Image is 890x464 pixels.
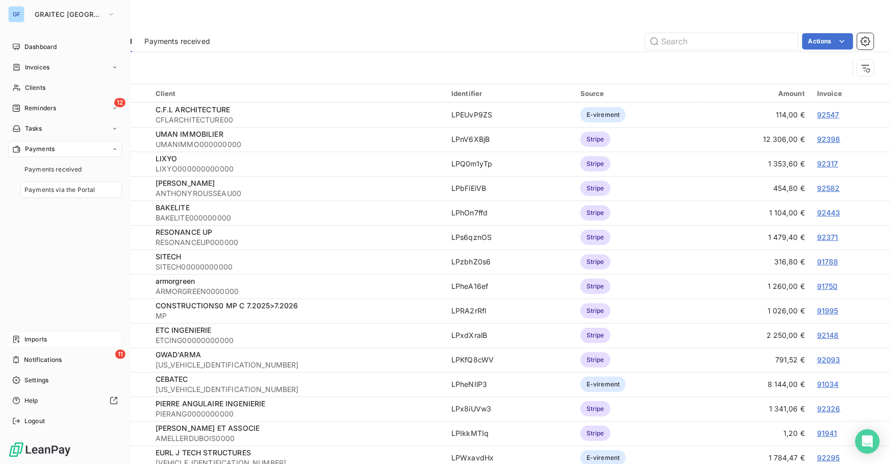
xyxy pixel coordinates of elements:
span: [US_VEHICLE_IDENTIFICATION_NUMBER] [156,384,439,395]
td: LPhOn7ffd [445,201,574,225]
span: E-virement [580,107,626,123]
span: EURL J TECH STRUCTURES [156,448,251,457]
td: LPnV6XBjB [445,127,574,152]
span: PIERANG0000000000 [156,409,439,419]
span: 12 [114,98,125,107]
td: LPs6qznOS [445,225,574,250]
td: 454,80 € [697,176,811,201]
a: 91750 [817,282,838,290]
td: LPRA2rRfl [445,299,574,323]
span: PIERRE ANGULAIRE INGENIERIE [156,399,266,408]
div: Invoice [817,89,884,97]
span: Stripe [580,328,611,343]
td: 12 306,00 € [697,127,811,152]
td: 1 026,00 € [697,299,811,323]
td: 791,52 € [697,348,811,372]
span: Stripe [580,230,611,245]
span: armorgreen [156,277,195,285]
a: 92547 [817,110,840,119]
div: Source [580,89,691,97]
td: LPbFiEiVB [445,176,574,201]
div: Amount [703,89,805,97]
td: LPzbhZ0s6 [445,250,574,274]
span: [US_VEHICLE_IDENTIFICATION_NUMBER] [156,360,439,370]
td: 1,20 € [697,421,811,446]
span: CONSTRUCTIONS0 MP C 7.2025>7.2026 [156,301,298,310]
td: LPEUvP9ZS [445,103,574,127]
td: 1 353,60 € [697,152,811,176]
span: Stripe [580,279,611,294]
span: UMANIMMO000000000 [156,139,439,150]
span: Clients [25,83,45,92]
span: [PERSON_NAME] ET ASSOCIE [156,424,260,432]
td: 1 260,00 € [697,274,811,299]
span: RESONANCEUP000000 [156,237,439,248]
a: Help [8,393,122,409]
td: 1 479,40 € [697,225,811,250]
span: Stripe [580,352,611,368]
span: CFLARCHITECTURE00 [156,115,439,125]
td: 1 341,06 € [697,397,811,421]
span: Dashboard [24,42,57,52]
a: 91034 [817,380,839,388]
a: 91788 [817,257,838,266]
a: 92317 [817,159,838,168]
span: CEBATEC [156,375,188,383]
span: Payments received [24,165,82,174]
input: Search [645,33,798,50]
a: 92443 [817,208,841,217]
td: 2 250,00 € [697,323,811,348]
span: GRAITEC [GEOGRAPHIC_DATA] [35,10,103,18]
button: Actions [802,33,853,50]
td: 316,80 € [697,250,811,274]
span: BAKELITE000000000 [156,213,439,223]
span: Stripe [580,181,611,196]
span: ANTHONYROUSSEAU00 [156,188,439,199]
span: C.F.L ARCHITECTURE [156,105,231,114]
a: 92326 [817,404,841,413]
a: 92582 [817,184,840,192]
span: [PERSON_NAME] [156,179,215,187]
span: AMELLERDUBOIS0000 [156,433,439,444]
span: Payments [25,144,55,154]
td: 114,00 € [697,103,811,127]
a: 92148 [817,331,839,339]
span: Stripe [580,401,611,417]
span: Invoices [25,63,49,72]
img: Logo LeanPay [8,442,71,458]
a: 92398 [817,135,841,143]
span: Stripe [580,156,611,172]
a: 91941 [817,429,837,437]
span: Stripe [580,132,611,147]
span: RESONANCE UP [156,228,213,236]
div: GF [8,6,24,22]
span: BAKELITE [156,203,190,212]
span: Notifications [24,355,62,364]
span: E-virement [580,377,626,392]
td: LPheA16ef [445,274,574,299]
span: ETC INGENIERIE [156,326,212,334]
span: GWAD'ARMA [156,350,201,359]
td: LPQ0m1yTp [445,152,574,176]
span: Stripe [580,303,611,319]
span: ARMORGREEN0000000 [156,286,439,297]
span: Stripe [580,426,611,441]
td: LPKfQ8cWV [445,348,574,372]
span: MP [156,311,439,321]
td: 1 104,00 € [697,201,811,225]
td: LPx8iUVw3 [445,397,574,421]
span: SITECH [156,252,182,261]
span: Payments received [144,36,210,46]
a: 91995 [817,306,838,315]
span: SITECH00000000000 [156,262,439,272]
span: UMAN IMMOBILIER [156,130,223,138]
span: Settings [24,376,48,385]
div: Open Intercom Messenger [855,429,880,454]
span: LIXYO [156,154,177,163]
td: LPxdXralB [445,323,574,348]
span: LIXYO000000000000 [156,164,439,174]
span: Reminders [24,104,56,113]
td: 8 144,00 € [697,372,811,397]
td: LPIkkMTIq [445,421,574,446]
span: ETCING00000000000 [156,335,439,346]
